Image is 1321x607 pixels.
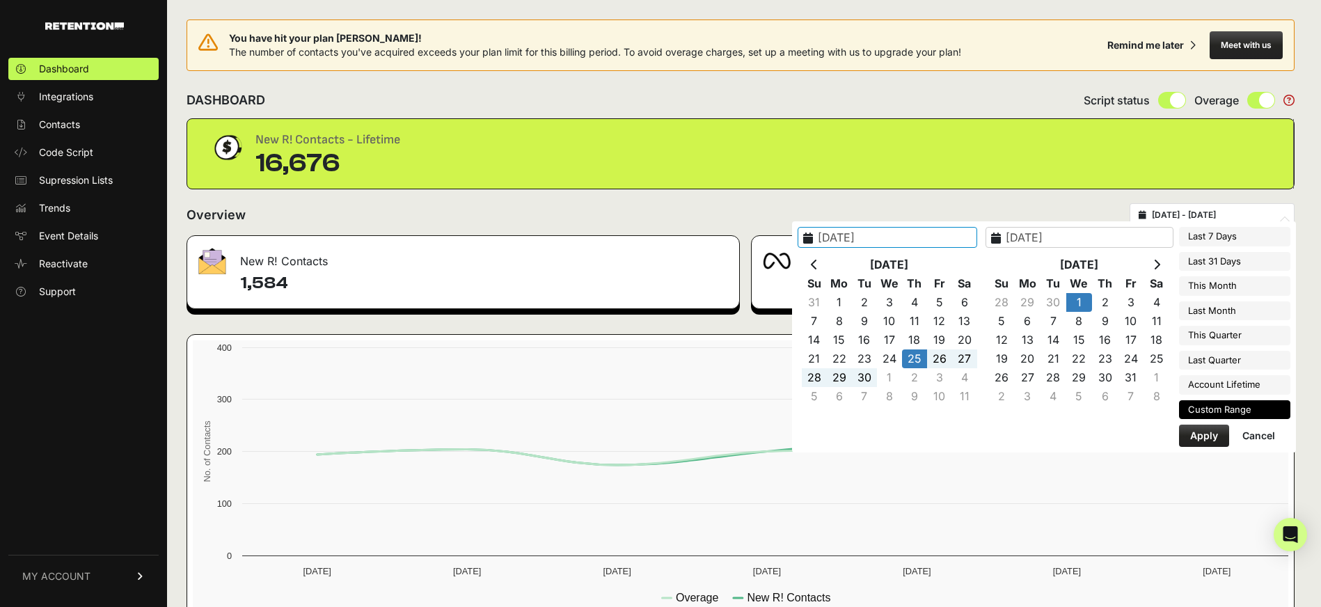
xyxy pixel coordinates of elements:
[902,293,927,312] td: 4
[952,312,977,331] td: 13
[927,368,952,387] td: 3
[39,229,98,243] span: Event Details
[902,349,927,368] td: 25
[1015,293,1041,312] td: 29
[989,368,1015,387] td: 26
[1118,349,1144,368] td: 24
[1066,274,1092,293] th: We
[1179,326,1290,345] li: This Quarter
[8,86,159,108] a: Integrations
[802,293,827,312] td: 31
[1144,349,1169,368] td: 25
[827,349,852,368] td: 22
[39,173,113,187] span: Supression Lists
[827,293,852,312] td: 1
[39,62,89,76] span: Dashboard
[1092,349,1118,368] td: 23
[927,349,952,368] td: 26
[1015,312,1041,331] td: 6
[1041,312,1066,331] td: 7
[39,285,76,299] span: Support
[902,274,927,293] th: Th
[1144,274,1169,293] th: Sa
[39,118,80,132] span: Contacts
[1144,387,1169,406] td: 8
[989,331,1015,349] td: 12
[852,349,877,368] td: 23
[39,90,93,104] span: Integrations
[802,387,827,406] td: 5
[927,387,952,406] td: 10
[1041,331,1066,349] td: 14
[1274,518,1307,551] div: Open Intercom Messenger
[1203,566,1231,576] text: [DATE]
[827,274,852,293] th: Mo
[1066,331,1092,349] td: 15
[1179,252,1290,271] li: Last 31 Days
[1179,425,1229,447] button: Apply
[1041,387,1066,406] td: 4
[827,387,852,406] td: 6
[8,281,159,303] a: Support
[989,349,1015,368] td: 19
[227,551,232,561] text: 0
[1179,351,1290,370] li: Last Quarter
[39,257,88,271] span: Reactivate
[39,145,93,159] span: Code Script
[1066,293,1092,312] td: 1
[217,342,232,353] text: 400
[927,274,952,293] th: Fr
[217,498,232,509] text: 100
[1144,293,1169,312] td: 4
[8,169,159,191] a: Supression Lists
[1102,33,1201,58] button: Remind me later
[1015,349,1041,368] td: 20
[1118,274,1144,293] th: Fr
[1179,400,1290,420] li: Custom Range
[802,312,827,331] td: 7
[8,197,159,219] a: Trends
[1231,425,1286,447] button: Cancel
[952,293,977,312] td: 6
[802,331,827,349] td: 14
[852,293,877,312] td: 2
[603,566,631,576] text: [DATE]
[676,592,718,604] text: Overage
[747,592,830,604] text: New R! Contacts
[1194,92,1239,109] span: Overage
[1053,566,1081,576] text: [DATE]
[802,368,827,387] td: 28
[1118,312,1144,331] td: 10
[229,46,961,58] span: The number of contacts you've acquired exceeds your plan limit for this billing period. To avoid ...
[187,236,739,278] div: New R! Contacts
[989,293,1015,312] td: 28
[1041,368,1066,387] td: 28
[22,569,90,583] span: MY ACCOUNT
[45,22,124,30] img: Retention.com
[255,150,400,178] div: 16,676
[989,274,1015,293] th: Su
[952,274,977,293] th: Sa
[202,420,212,482] text: No. of Contacts
[1066,387,1092,406] td: 5
[1015,387,1041,406] td: 3
[927,293,952,312] td: 5
[902,387,927,406] td: 9
[827,368,852,387] td: 29
[902,331,927,349] td: 18
[877,349,902,368] td: 24
[877,312,902,331] td: 10
[802,274,827,293] th: Su
[8,141,159,164] a: Code Script
[1210,31,1283,59] button: Meet with us
[902,312,927,331] td: 11
[952,387,977,406] td: 11
[209,130,244,165] img: dollar-coin-05c43ed7efb7bc0c12610022525b4bbbb207c7efeef5aecc26f025e68dcafac9.png
[453,566,481,576] text: [DATE]
[1041,274,1066,293] th: Tu
[1092,312,1118,331] td: 9
[952,368,977,387] td: 4
[1015,368,1041,387] td: 27
[240,272,728,294] h4: 1,584
[877,368,902,387] td: 1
